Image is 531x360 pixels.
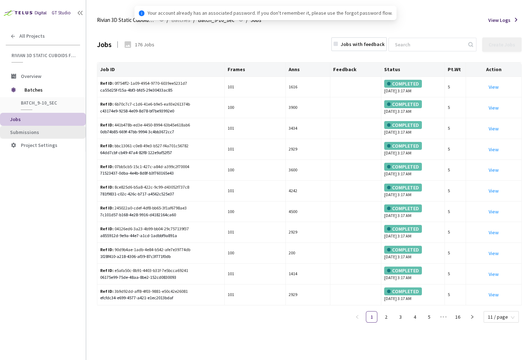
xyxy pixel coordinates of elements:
div: bbc13061-c0e8-49e3-b527-f4a701c56782 [100,143,192,149]
th: Anns [286,63,330,77]
div: 0f754ff2-1a09-4954-9770-6039ee5231d7 [100,80,192,87]
div: COMPLETED [384,100,422,108]
td: 200 [286,243,330,264]
div: Create Jobs [489,42,515,47]
td: 3600 [286,160,330,181]
td: 5 [445,97,466,118]
td: 5 [445,77,466,98]
td: 3900 [286,97,330,118]
span: ••• [438,311,449,323]
div: 90d9b4ae-1adb-4e84-b542-afe7e39774db [100,246,192,253]
div: COMPLETED [384,225,422,233]
td: 5 [445,202,466,222]
th: Action [466,63,522,77]
span: Batch_9-10_sec [21,100,74,106]
div: a855912d-9e9a-44e7-a1cd-1adbbf9a891a [100,232,222,239]
div: [DATE] 3:17 AM [384,204,442,219]
a: View [489,271,499,277]
div: COMPLETED [384,267,422,274]
div: 6b70c7c7-c1d6-41e6-b9e5-ea93e261374b [100,101,192,108]
span: Overview [21,73,41,79]
div: [DATE] 3:17 AM [384,163,442,177]
b: Ref ID: [100,101,114,107]
div: COMPLETED [384,80,422,88]
td: 1616 [286,77,330,98]
div: 781f9831-c02c-426c-b717-a4562c525e37 [100,191,222,198]
a: Batches [170,16,192,24]
div: [DATE] 3:17 AM [384,142,442,157]
div: [DATE] 3:17 AM [384,287,442,302]
div: [DATE] 3:17 AM [384,246,442,260]
a: View [489,250,499,257]
span: Batches [24,83,74,97]
a: View [489,84,499,90]
a: View [489,167,499,173]
td: 5 [445,243,466,264]
div: COMPLETED [384,204,422,212]
button: left [351,311,363,323]
li: 5 [423,311,435,323]
td: 101 [225,264,286,285]
td: 2929 [286,222,330,243]
div: [DATE] 3:17 AM [384,121,442,136]
td: 100 [225,97,286,118]
td: 5 [445,139,466,160]
b: Ref ID: [100,122,114,128]
a: 1 [366,311,377,322]
b: Ref ID: [100,205,114,211]
div: Page Size [484,311,519,320]
th: Feedback [330,63,381,77]
li: 16 [452,311,464,323]
a: View [489,105,499,111]
b: Ref ID: [100,164,114,169]
div: e5afa50c-8b91-4403-b31f-7e5bcca69241 [100,267,192,274]
td: 1414 [286,264,330,285]
div: Jobs with feedback [341,40,385,48]
div: [DATE] 3:17 AM [384,267,442,281]
div: 1f28f410-a218-4306-af39-87c3f771f0db [100,253,222,260]
div: COMPLETED [384,121,422,129]
button: right [466,311,478,323]
td: 100 [225,160,286,181]
a: 2 [381,311,391,322]
b: Ref ID: [100,143,114,148]
td: 3434 [286,118,330,139]
div: 07bb5cb5-15c1-427c-a84d-a399c2f70004 [100,163,192,170]
div: [DATE] 3:17 AM [384,100,442,115]
div: 245022a0-cdef-4df8-bb65-3f1af6798ae3 [100,205,192,212]
div: [DATE] 3:17 AM [384,80,442,94]
div: ca55d25f-f15a-4bf3-bfd5-29e30433ac85 [100,87,222,94]
a: View [489,291,499,298]
div: GT Studio [52,9,71,17]
span: Submissions [10,129,39,135]
a: View [489,229,499,236]
td: 5 [445,160,466,181]
td: 101 [225,118,286,139]
td: 5 [445,222,466,243]
a: 3 [395,311,406,322]
td: 2929 [286,139,330,160]
span: 11 / page [488,311,514,322]
td: 4500 [286,202,330,222]
div: [DATE] 3:17 AM [384,225,442,240]
span: right [470,315,474,319]
td: 100 [225,243,286,264]
span: Project Settings [21,142,57,148]
li: Previous Page [351,311,363,323]
td: 5 [445,118,466,139]
div: COMPLETED [384,163,422,171]
div: 06175e99-75de-48aa-8be2-152cd0830093 [100,274,222,281]
td: 100 [225,202,286,222]
div: COMPLETED [384,246,422,254]
a: View [489,146,499,153]
div: 64dd7cbf-cb49-47a4-82f8-122e9af52f57 [100,149,222,156]
div: efcfdc34-e699-4577-a421-e1ec2013bdaf [100,295,222,301]
div: 71523437-0dba-4e4b-8d8f-b3f760165e43 [100,170,222,177]
a: View [489,125,499,132]
b: Ref ID: [100,184,114,190]
a: View [489,208,499,215]
div: 176 Jobs [135,41,154,49]
td: 5 [445,264,466,285]
li: 2 [380,311,392,323]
